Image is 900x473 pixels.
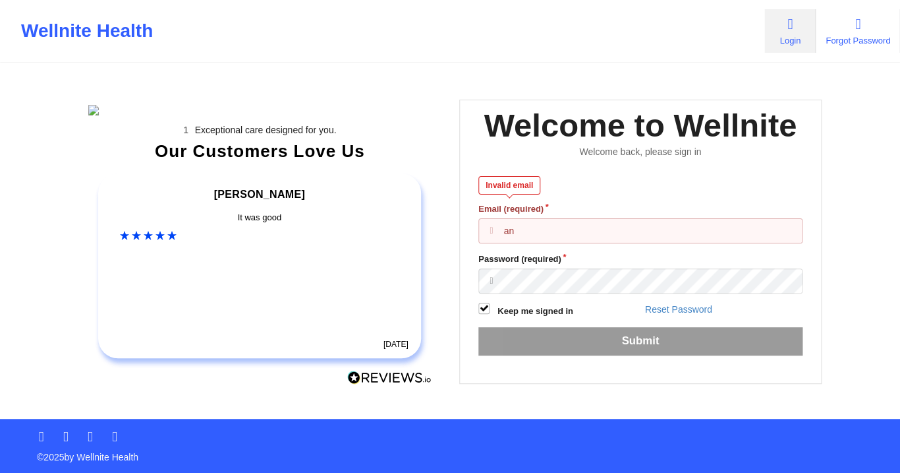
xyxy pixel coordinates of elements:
input: Email address [478,218,802,243]
p: © 2025 by Wellnite Health [28,441,872,464]
span: [PERSON_NAME] [214,189,305,200]
a: Reviews.io Logo [347,371,432,388]
li: Exceptional care designed for you. [99,125,432,135]
label: Keep me signed in [497,305,573,318]
time: [DATE] [383,340,408,349]
div: It was good [120,211,399,224]
div: Welcome back, please sign in [469,146,812,158]
label: Password (required) [478,253,802,266]
a: Forgot Password [816,9,900,53]
div: Invalid email [478,176,540,195]
a: Reset Password [645,304,712,315]
div: Welcome to Wellnite [484,105,797,146]
div: Our Customers Love Us [88,144,432,158]
label: Email (required) [478,203,802,216]
img: Reviews.io Logo [347,371,432,385]
a: Login [764,9,816,53]
img: wellnite-auth-hero_200.c722682e.png [88,105,432,115]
